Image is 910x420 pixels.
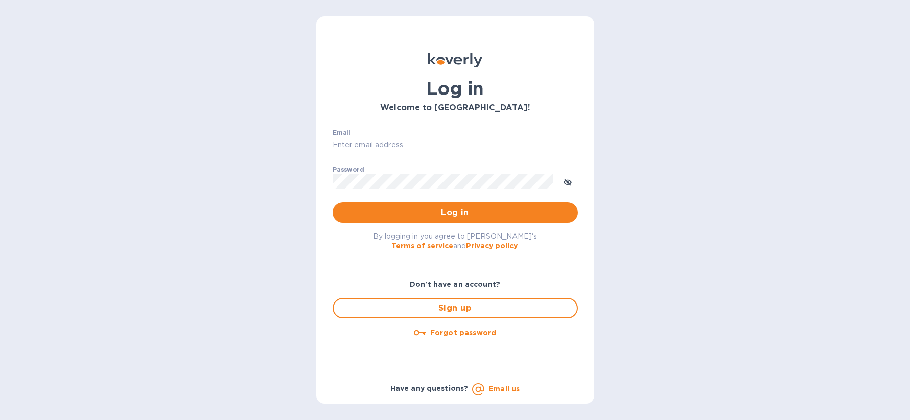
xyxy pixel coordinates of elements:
label: Password [333,167,364,173]
span: Sign up [342,302,569,314]
button: Log in [333,202,578,223]
label: Email [333,130,351,136]
button: Sign up [333,298,578,318]
span: By logging in you agree to [PERSON_NAME]'s and . [373,232,537,250]
img: Koverly [428,53,482,67]
a: Email us [488,385,520,393]
input: Enter email address [333,137,578,153]
button: toggle password visibility [557,171,578,192]
a: Terms of service [391,242,453,250]
h3: Welcome to [GEOGRAPHIC_DATA]! [333,103,578,113]
b: Don't have an account? [410,280,500,288]
h1: Log in [333,78,578,99]
b: Have any questions? [390,384,469,392]
u: Forgot password [430,329,496,337]
a: Privacy policy [466,242,518,250]
span: Log in [341,206,570,219]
